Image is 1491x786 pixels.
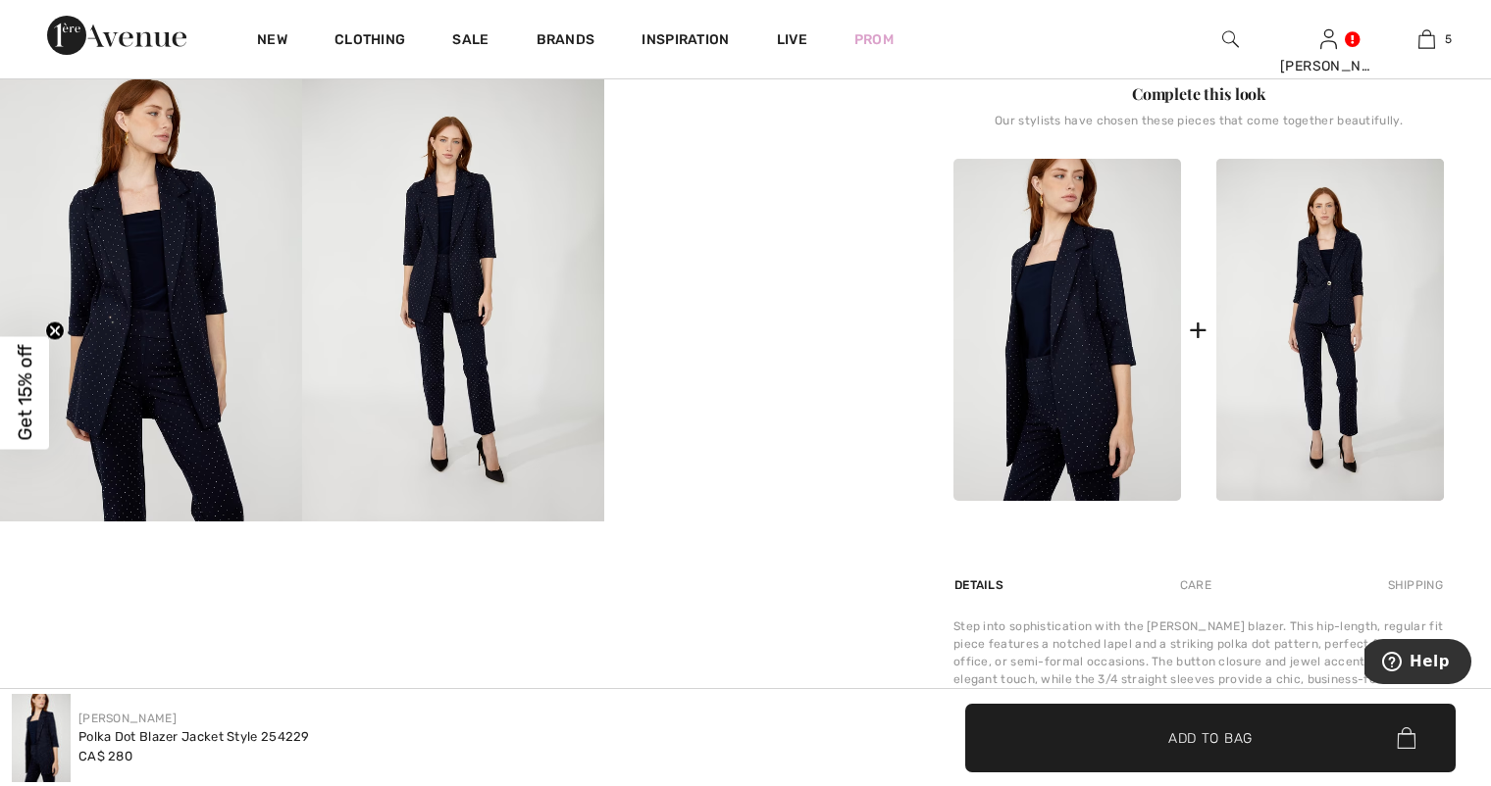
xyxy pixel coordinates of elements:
[302,69,604,521] img: Polka Dot Blazer Jacket Style 254229. 4
[1189,308,1208,352] div: +
[953,567,1008,603] div: Details
[642,31,729,52] span: Inspiration
[1364,639,1471,688] iframe: Opens a widget where you can find more information
[1280,56,1376,76] div: [PERSON_NAME]
[953,82,1444,106] div: Complete this look
[1216,159,1444,501] img: Slim Ankle-length Trousers Style 254228
[334,31,405,52] a: Clothing
[854,29,894,50] a: Prom
[777,29,807,50] a: Live
[78,727,310,747] div: Polka Dot Blazer Jacket Style 254229
[1383,567,1444,603] div: Shipping
[1320,27,1337,51] img: My Info
[12,694,71,782] img: Polka Dot Blazer Jacket Style 254229
[953,159,1181,501] img: Polka Dot Blazer Jacket Style 254229
[47,16,186,55] img: 1ère Avenue
[14,345,36,441] span: Get 15% off
[78,749,132,763] span: CA$ 280
[537,31,595,52] a: Brands
[1397,727,1415,749] img: Bag.svg
[1378,27,1474,51] a: 5
[1168,727,1253,748] span: Add to Bag
[257,31,287,52] a: New
[965,704,1456,772] button: Add to Bag
[604,69,906,220] video: Your browser does not support the video tag.
[1222,27,1239,51] img: search the website
[1163,567,1228,603] div: Care
[1418,27,1435,51] img: My Bag
[45,321,65,341] button: Close teaser
[452,31,488,52] a: Sale
[953,617,1444,706] div: Step into sophistication with the [PERSON_NAME] blazer. This hip-length, regular fit piece featur...
[1445,30,1452,48] span: 5
[78,712,177,725] a: [PERSON_NAME]
[953,114,1444,143] div: Our stylists have chosen these pieces that come together beautifully.
[1320,29,1337,48] a: Sign In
